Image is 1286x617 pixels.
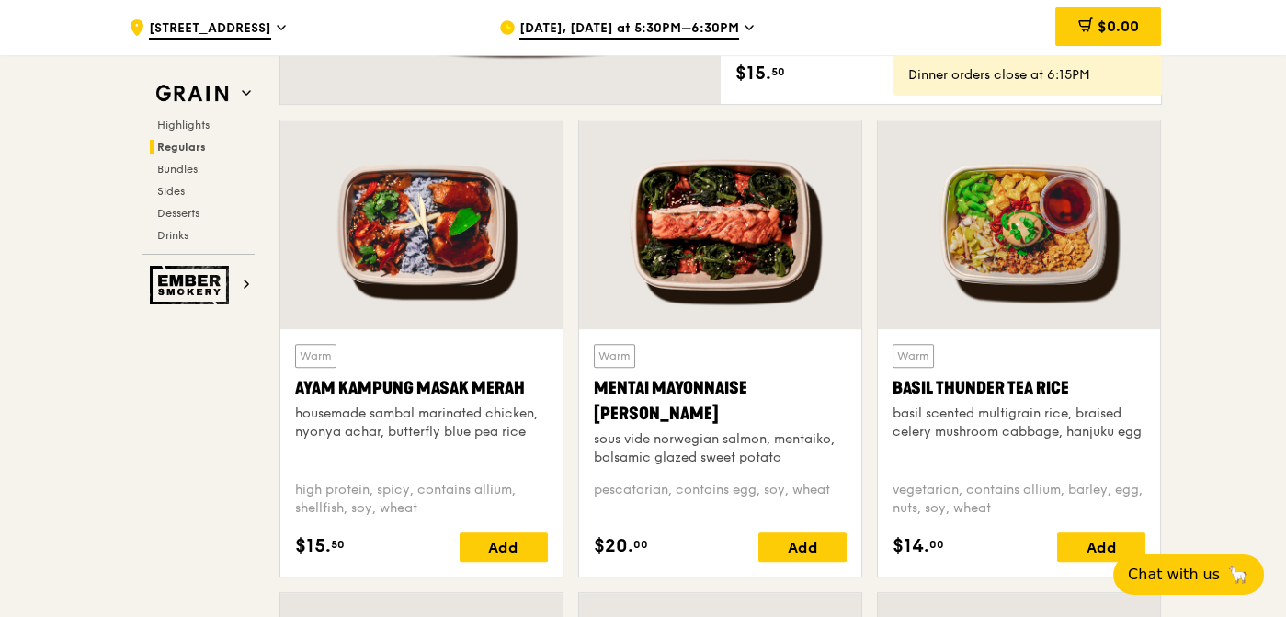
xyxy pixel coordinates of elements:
[519,19,739,40] span: [DATE], [DATE] at 5:30PM–6:30PM
[1097,17,1138,35] span: $0.00
[460,532,548,562] div: Add
[929,537,944,552] span: 00
[758,532,847,562] div: Add
[893,375,1145,401] div: Basil Thunder Tea Rice
[908,66,1147,85] div: Dinner orders close at 6:15PM
[893,481,1145,518] div: vegetarian, contains allium, barley, egg, nuts, soy, wheat
[295,481,548,518] div: high protein, spicy, contains allium, shellfish, soy, wheat
[157,141,206,154] span: Regulars
[771,64,785,79] span: 50
[594,344,635,368] div: Warm
[1057,532,1145,562] div: Add
[594,532,633,560] span: $20.
[157,163,198,176] span: Bundles
[1113,554,1264,595] button: Chat with us🦙
[157,185,185,198] span: Sides
[893,532,929,560] span: $14.
[1227,564,1249,586] span: 🦙
[295,405,548,441] div: housemade sambal marinated chicken, nyonya achar, butterfly blue pea rice
[149,19,271,40] span: [STREET_ADDRESS]
[157,207,199,220] span: Desserts
[594,481,847,518] div: pescatarian, contains egg, soy, wheat
[735,60,771,87] span: $15.
[331,537,345,552] span: 50
[157,229,188,242] span: Drinks
[594,430,847,467] div: sous vide norwegian salmon, mentaiko, balsamic glazed sweet potato
[633,537,648,552] span: 00
[295,344,336,368] div: Warm
[893,405,1145,441] div: basil scented multigrain rice, braised celery mushroom cabbage, hanjuku egg
[893,344,934,368] div: Warm
[157,119,210,131] span: Highlights
[150,266,234,304] img: Ember Smokery web logo
[594,375,847,427] div: Mentai Mayonnaise [PERSON_NAME]
[150,77,234,110] img: Grain web logo
[295,375,548,401] div: Ayam Kampung Masak Merah
[295,532,331,560] span: $15.
[1128,564,1220,586] span: Chat with us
